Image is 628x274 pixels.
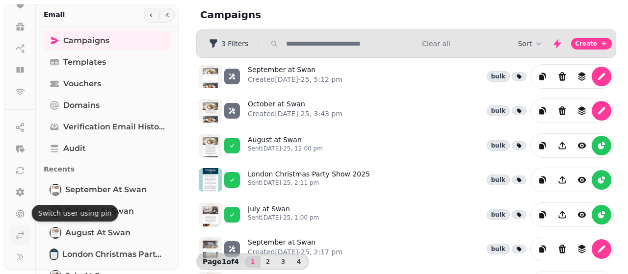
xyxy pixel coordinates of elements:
[533,239,552,259] button: duplicate
[487,244,510,254] div: bulk
[552,205,572,224] button: Share campaign preview
[201,36,256,51] button: 3 Filters
[592,67,611,86] button: edit
[199,134,222,157] img: aHR0cHM6Ly9zdGFtcGVkZS1zZXJ2aWNlLXByb2QtdGVtcGxhdGUtcHJldmlld3MuczMuZXUtd2VzdC0xLmFtYXpvbmF3cy5jb...
[44,223,171,243] a: August at SwanAugust at Swan
[44,96,171,115] a: Domains
[518,39,544,49] button: Sort
[44,180,171,199] a: September at SwanSeptember at Swan
[44,139,171,158] a: Audit
[44,160,171,178] p: Recents
[487,105,510,116] div: bulk
[199,168,222,192] img: aHR0cHM6Ly9zdGFtcGVkZS1zZXJ2aWNlLXByb2QtdGVtcGxhdGUtcHJldmlld3MuczMuZXUtd2VzdC0xLmFtYXpvbmF3cy5jb...
[248,247,342,257] p: Created [DATE]-25, 2:17 pm
[65,227,131,239] span: August at Swan
[533,205,552,224] button: duplicate
[199,65,222,88] img: aHR0cHM6Ly9zdGFtcGVkZS1zZXJ2aWNlLXByb2QtdGVtcGxhdGUtcHJldmlld3MuczMuZXUtd2VzdC0xLmFtYXpvbmF3cy5jb...
[552,239,572,259] button: Delete
[62,249,165,260] span: London Christmas Party Show 2025
[44,52,171,72] a: Templates
[552,136,572,155] button: Share campaign preview
[44,245,171,264] a: London Christmas Party Show 2025London Christmas Party Show 2025
[592,136,611,155] button: reports
[592,239,611,259] button: edit
[533,136,552,155] button: duplicate
[575,41,597,47] span: Create
[32,205,118,222] div: Switch user using pin
[249,259,257,265] span: 1
[487,140,510,151] div: bulk
[200,8,389,22] h2: Campaigns
[422,39,450,49] button: Clear all
[552,67,572,86] button: Delete
[44,31,171,50] a: Campaigns
[533,67,552,86] button: duplicate
[571,38,612,50] button: Create
[592,101,611,121] button: edit
[592,170,611,190] button: reports
[44,201,171,221] a: October at SwanOctober at Swan
[572,101,592,121] button: revisions
[291,256,307,268] button: 4
[248,169,370,191] a: London Christmas Party Show 2025Sent[DATE]-25, 2:11 pm
[65,184,147,196] span: September at Swan
[248,145,323,152] p: Sent [DATE]-25, 12:00 pm
[592,205,611,224] button: reports
[248,109,342,119] p: Created [DATE]-25, 3:43 pm
[572,136,592,155] button: view
[44,117,171,137] a: Verification email history
[248,75,342,84] p: Created [DATE]-25, 5:12 pm
[572,239,592,259] button: revisions
[572,205,592,224] button: view
[199,203,222,226] img: aHR0cHM6Ly9zdGFtcGVkZS1zZXJ2aWNlLXByb2QtdGVtcGxhdGUtcHJldmlld3MuczMuZXUtd2VzdC0xLmFtYXpvbmF3cy5jb...
[260,256,276,268] button: 2
[572,67,592,86] button: revisions
[63,143,86,154] span: Audit
[51,249,57,259] img: London Christmas Party Show 2025
[248,99,342,123] a: October at SwanCreated[DATE]-25, 3:43 pm
[552,101,572,121] button: Delete
[279,259,287,265] span: 3
[245,256,307,268] nav: Pagination
[63,100,100,111] span: Domains
[44,74,171,94] a: Vouchers
[275,256,291,268] button: 3
[248,237,342,261] a: September at SwanCreated[DATE]-25, 2:17 pm
[572,170,592,190] button: view
[63,35,109,47] span: Campaigns
[533,101,552,121] button: duplicate
[487,174,510,185] div: bulk
[199,237,222,261] img: aHR0cHM6Ly9zdGFtcGVkZS1zZXJ2aWNlLXByb2QtdGVtcGxhdGUtcHJldmlld3MuczMuZXUtd2VzdC0xLmFtYXpvbmF3cy5jb...
[51,228,60,238] img: August at Swan
[245,256,261,268] button: 1
[63,78,101,90] span: Vouchers
[533,170,552,190] button: duplicate
[552,170,572,190] button: Share campaign preview
[487,209,510,220] div: bulk
[63,121,165,133] span: Verification email history
[248,214,319,222] p: Sent [DATE]-25, 1:00 pm
[199,99,222,123] img: aHR0cHM6Ly9zdGFtcGVkZS1zZXJ2aWNlLXByb2QtdGVtcGxhdGUtcHJldmlld3MuczMuZXUtd2VzdC0xLmFtYXpvbmF3cy5jb...
[63,56,106,68] span: Templates
[295,259,303,265] span: 4
[199,257,243,267] p: Page 1 of 4
[221,40,248,47] span: 3 Filters
[51,185,60,195] img: September at Swan
[248,65,342,88] a: September at SwanCreated[DATE]-25, 5:12 pm
[487,71,510,82] div: bulk
[44,10,65,20] h2: Email
[248,204,319,225] a: July at SwanSent[DATE]-25, 1:00 pm
[248,179,370,187] p: Sent [DATE]-25, 2:11 pm
[264,259,272,265] span: 2
[248,135,323,156] a: August at SwanSent[DATE]-25, 12:00 pm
